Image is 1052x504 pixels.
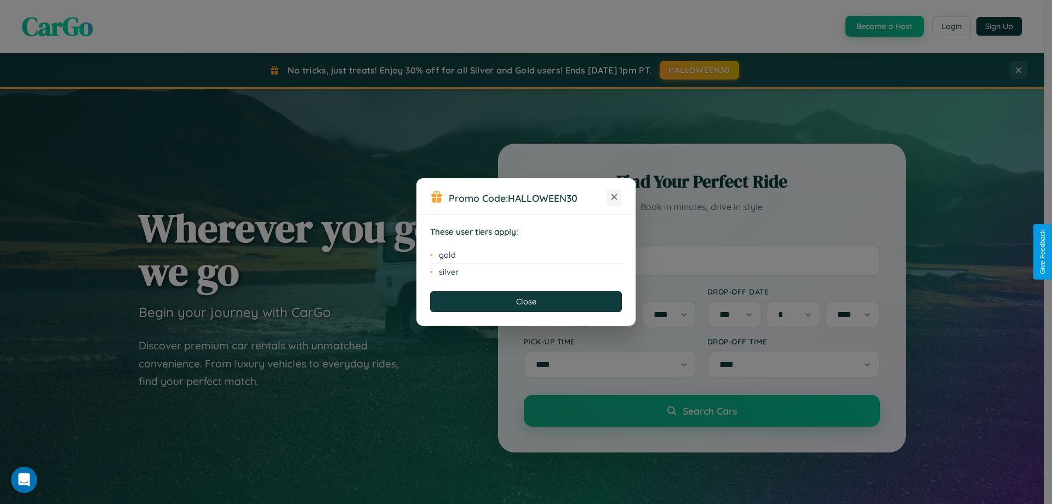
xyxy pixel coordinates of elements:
[430,291,622,312] button: Close
[430,247,622,264] li: gold
[11,467,37,493] iframe: Intercom live chat
[508,192,578,204] b: HALLOWEEN30
[1039,230,1047,274] div: Give Feedback
[449,192,607,204] h3: Promo Code:
[430,264,622,280] li: silver
[430,226,518,237] strong: These user tiers apply:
